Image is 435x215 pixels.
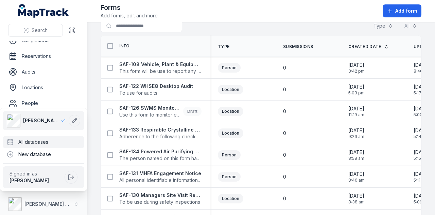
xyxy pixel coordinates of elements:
[3,136,84,148] div: All databases
[23,117,60,124] span: [PERSON_NAME] Group
[10,178,49,183] strong: [PERSON_NAME]
[3,148,84,160] div: New database
[10,170,62,177] span: Signed in as
[24,201,80,207] strong: [PERSON_NAME] Group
